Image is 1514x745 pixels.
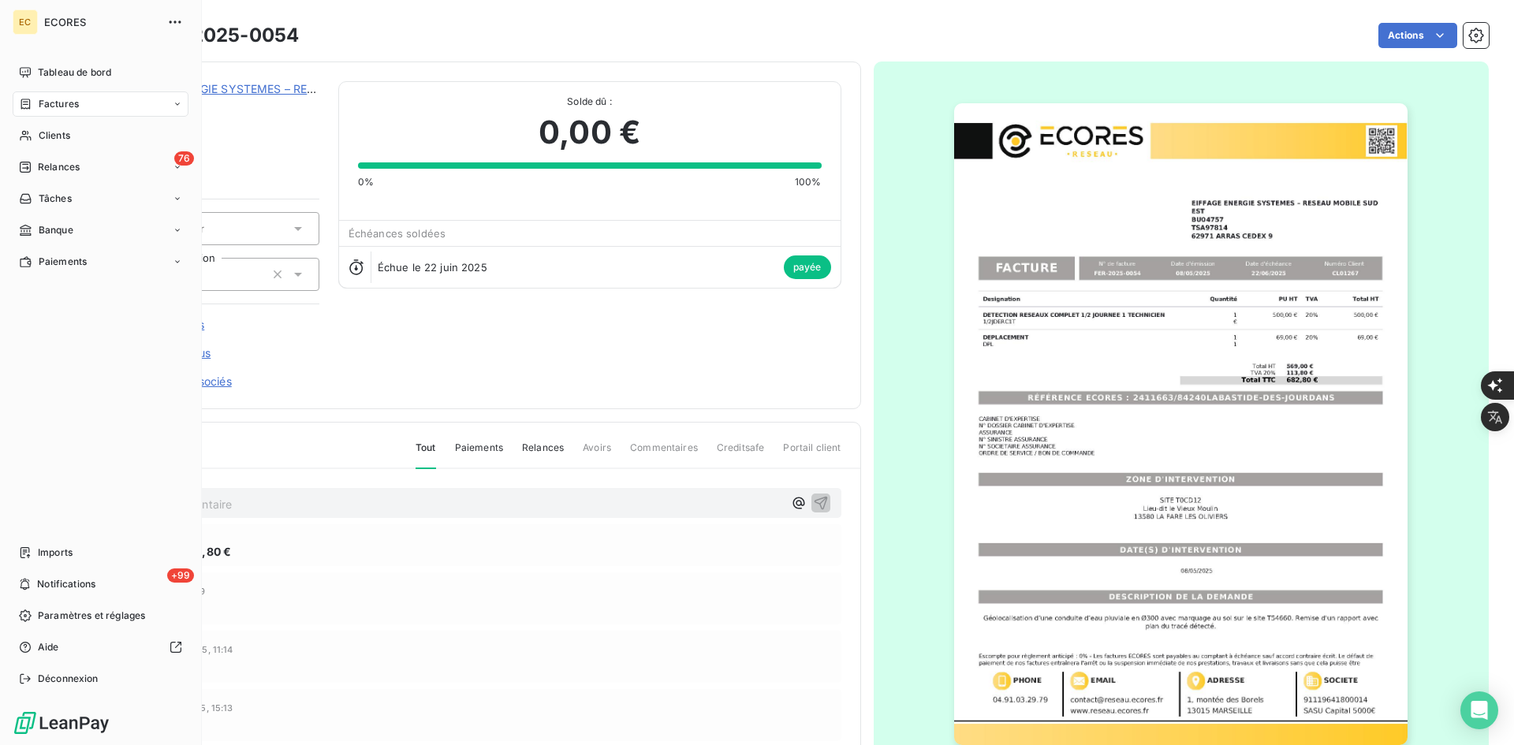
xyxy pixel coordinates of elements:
span: Échéances soldées [349,227,446,240]
span: 0% [358,175,374,189]
span: Relances [38,160,80,174]
span: Tout [416,441,436,469]
span: Imports [38,546,73,560]
span: 100% [795,175,822,189]
span: Paramètres et réglages [38,609,145,623]
span: Factures [39,97,79,111]
span: payée [784,255,831,279]
img: Logo LeanPay [13,710,110,736]
span: 682,80 € [181,543,231,560]
span: 0,00 € [539,109,640,156]
span: Clients [39,129,70,143]
img: invoice_thumbnail [954,103,1408,745]
span: Paiements [39,255,87,269]
span: Notifications [37,577,95,591]
h3: FER-2025-0054 [147,21,299,50]
span: Tableau de bord [38,65,111,80]
span: Déconnexion [38,672,99,686]
span: Creditsafe [717,441,765,467]
span: Aide [38,640,59,654]
span: Avoirs [583,441,611,467]
span: 76 [174,151,194,166]
span: Solde dû : [358,95,822,109]
a: EIFFAGE ENERGIE SYSTEMES – RESEAU MOBILE SUD [124,82,409,95]
div: Open Intercom Messenger [1460,691,1498,729]
span: +99 [167,568,194,583]
span: Portail client [783,441,841,467]
span: Commentaires [630,441,698,467]
span: Banque [39,223,73,237]
span: Paiements [455,441,503,467]
span: ECORES [44,16,158,28]
a: Aide [13,635,188,660]
span: Relances [522,441,564,467]
span: Échue le 22 juin 2025 [378,261,487,274]
button: Actions [1378,23,1457,48]
div: EC [13,9,38,35]
span: Tâches [39,192,72,206]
